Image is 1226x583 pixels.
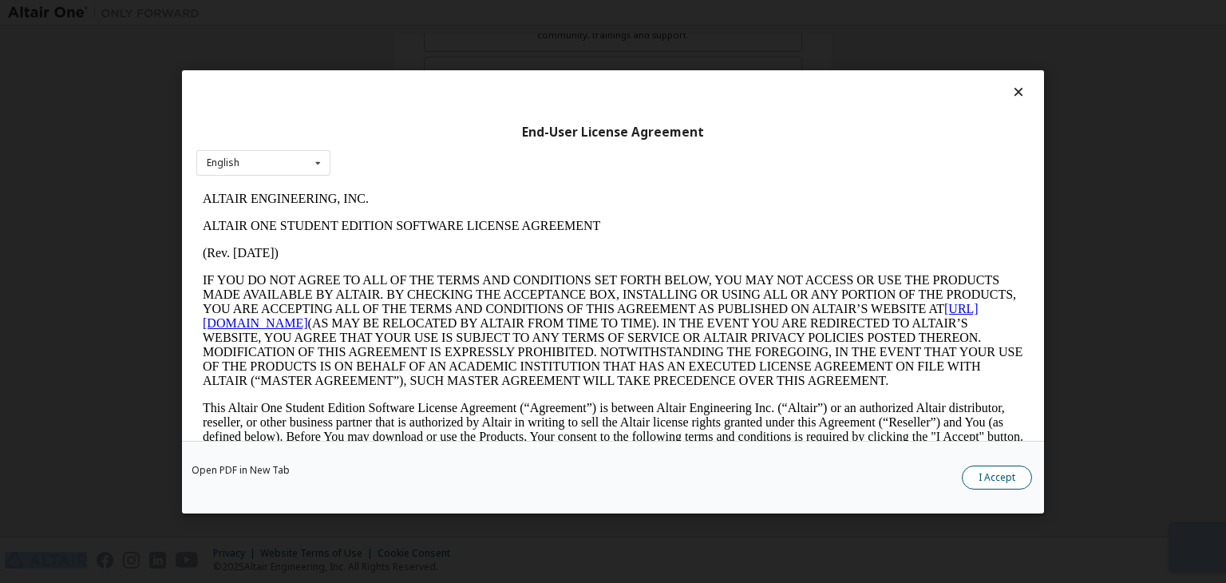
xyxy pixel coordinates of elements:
[207,158,239,168] div: English
[6,34,827,48] p: ALTAIR ONE STUDENT EDITION SOFTWARE LICENSE AGREEMENT
[6,216,827,273] p: This Altair One Student Edition Software License Agreement (“Agreement”) is between Altair Engine...
[6,88,827,203] p: IF YOU DO NOT AGREE TO ALL OF THE TERMS AND CONDITIONS SET FORTH BELOW, YOU MAY NOT ACCESS OR USE...
[196,124,1030,140] div: End-User License Agreement
[962,466,1032,490] button: I Accept
[6,6,827,21] p: ALTAIR ENGINEERING, INC.
[192,466,290,475] a: Open PDF in New Tab
[6,61,827,75] p: (Rev. [DATE])
[6,117,782,145] a: [URL][DOMAIN_NAME]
